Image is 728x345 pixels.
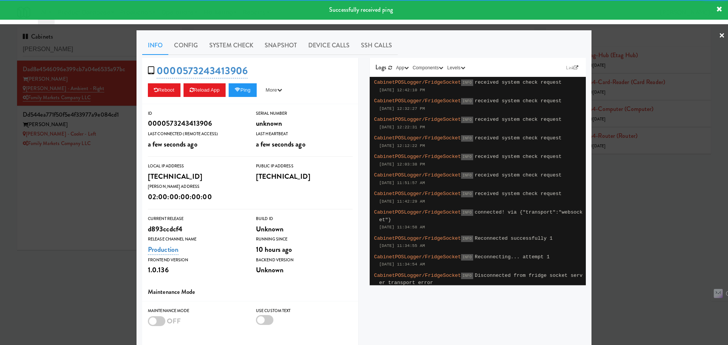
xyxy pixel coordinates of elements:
span: received system check request [475,154,562,159]
span: received system check request [475,117,562,122]
a: System Check [204,36,259,55]
button: Reboot [148,83,180,97]
span: [DATE] 12:03:38 PM [379,162,425,167]
span: CabinetPOSLogger/FridgeSocket [374,209,461,215]
div: 0000573243413906 [148,117,245,130]
span: OFF [167,316,181,326]
span: [DATE] 11:42:29 AM [379,199,425,204]
span: INFO [461,191,473,197]
span: CabinetPOSLogger/FridgeSocket [374,254,461,260]
div: Local IP Address [148,162,245,170]
span: CabinetPOSLogger/FridgeSocket [374,117,461,122]
span: CabinetPOSLogger/FridgeSocket [374,172,461,178]
span: Maintenance Mode [148,287,195,296]
span: INFO [461,80,473,86]
span: received system check request [475,80,562,85]
span: CabinetPOSLogger/FridgeSocket [374,135,461,141]
div: d893ccdcf4 [148,223,245,236]
div: 02:00:00:00:00:00 [148,190,245,203]
button: Levels [445,64,467,72]
div: [PERSON_NAME] Address [148,183,245,190]
span: INFO [461,117,473,123]
span: Successfully received ping [329,5,393,14]
span: CabinetPOSLogger/FridgeSocket [374,236,461,241]
button: App [394,64,411,72]
span: CabinetPOSLogger/FridgeSocket [374,80,461,85]
div: Public IP Address [256,162,353,170]
div: Release Channel Name [148,236,245,243]
div: Unknown [256,223,353,236]
span: connected! via {"transport":"websocket"} [379,209,583,223]
div: Unknown [256,264,353,276]
span: received system check request [475,98,562,104]
span: INFO [461,254,473,261]
div: Build Id [256,215,353,223]
div: ID [148,110,245,117]
span: INFO [461,236,473,242]
span: INFO [461,172,473,179]
div: Running Since [256,236,353,243]
div: Serial Number [256,110,353,117]
span: [DATE] 11:34:54 AM [379,262,425,267]
div: Maintenance Mode [148,307,245,315]
span: CabinetPOSLogger/FridgeSocket [374,273,461,278]
a: Device Calls [303,36,355,55]
a: Info [142,36,168,55]
a: SSH Calls [355,36,398,55]
div: 1.0.136 [148,264,245,276]
span: INFO [461,135,473,142]
span: INFO [461,273,473,279]
span: CabinetPOSLogger/FridgeSocket [374,98,461,104]
a: Config [168,36,204,55]
span: CabinetPOSLogger/FridgeSocket [374,154,461,159]
span: [DATE] 11:34:55 AM [379,244,425,248]
span: [DATE] 11:34:58 AM [379,225,425,229]
div: Last Connected (Remote Access) [148,130,245,138]
span: INFO [461,154,473,160]
div: Current Release [148,215,245,223]
div: Backend Version [256,256,353,264]
span: Reconnecting... attempt 1 [475,254,550,260]
span: [DATE] 11:51:57 AM [379,181,425,185]
a: Production [148,244,179,255]
span: [DATE] 12:32:27 PM [379,106,425,111]
span: [DATE] 12:22:31 PM [379,125,425,130]
span: INFO [461,98,473,105]
span: Logs [375,63,386,72]
span: a few seconds ago [148,139,198,149]
span: received system check request [475,172,562,178]
span: CabinetPOSLogger/FridgeSocket [374,191,461,197]
div: Use Custom Text [256,307,353,315]
a: 0000573243413906 [157,64,248,78]
span: [DATE] 12:12:22 PM [379,144,425,148]
a: × [719,24,725,48]
button: Components [411,64,445,72]
div: Frontend Version [148,256,245,264]
span: [DATE] 12:42:10 PM [379,88,425,92]
div: [TECHNICAL_ID] [256,170,353,183]
span: received system check request [475,191,562,197]
span: received system check request [475,135,562,141]
span: Reconnected successfully 1 [475,236,552,241]
div: unknown [256,117,353,130]
button: More [260,83,288,97]
div: [TECHNICAL_ID] [148,170,245,183]
button: Ping [229,83,257,97]
a: Snapshot [259,36,303,55]
button: Reload App [184,83,226,97]
span: INFO [461,209,473,216]
span: a few seconds ago [256,139,306,149]
span: 10 hours ago [256,244,292,254]
a: Link [564,64,580,72]
div: Last Heartbeat [256,130,353,138]
span: Disconnected from fridge socket server transport error [379,273,583,286]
